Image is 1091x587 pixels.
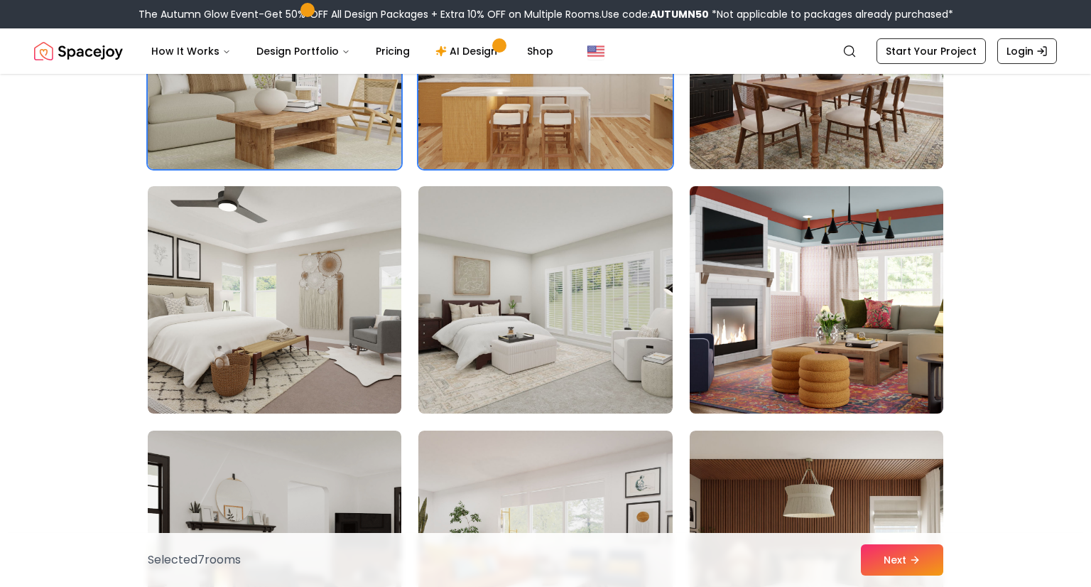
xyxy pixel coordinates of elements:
[148,551,241,569] p: Selected 7 room s
[602,7,709,21] span: Use code:
[650,7,709,21] b: AUTUMN50
[34,37,123,65] a: Spacejoy
[997,38,1057,64] a: Login
[424,37,513,65] a: AI Design
[418,186,672,414] img: Room room-29
[140,37,242,65] button: How It Works
[148,186,401,414] img: Room room-28
[139,7,953,21] div: The Autumn Glow Event-Get 50% OFF All Design Packages + Extra 10% OFF on Multiple Rooms.
[245,37,362,65] button: Design Portfolio
[364,37,421,65] a: Pricing
[516,37,565,65] a: Shop
[34,28,1057,74] nav: Global
[861,544,943,576] button: Next
[140,37,565,65] nav: Main
[876,38,986,64] a: Start Your Project
[709,7,953,21] span: *Not applicable to packages already purchased*
[34,37,123,65] img: Spacejoy Logo
[587,43,604,60] img: United States
[683,181,950,419] img: Room room-30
